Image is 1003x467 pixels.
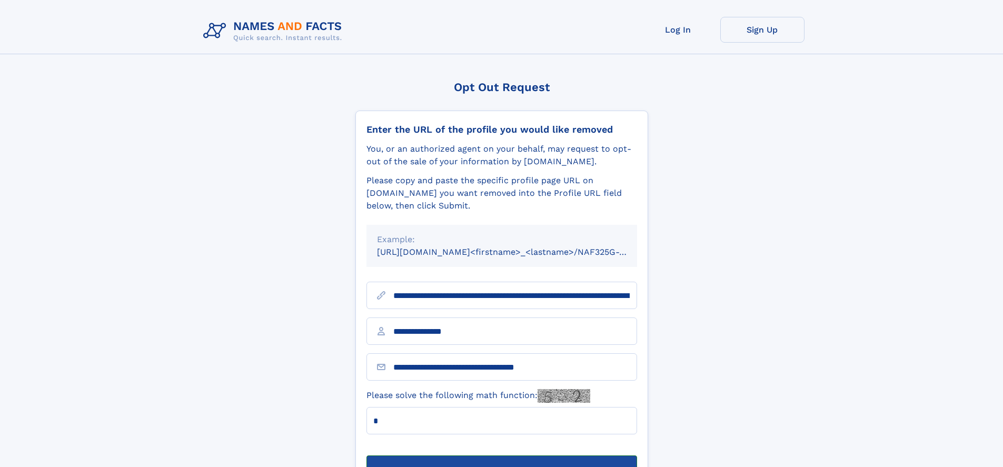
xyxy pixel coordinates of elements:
[199,17,351,45] img: Logo Names and Facts
[366,389,590,403] label: Please solve the following math function:
[355,81,648,94] div: Opt Out Request
[366,143,637,168] div: You, or an authorized agent on your behalf, may request to opt-out of the sale of your informatio...
[636,17,720,43] a: Log In
[366,174,637,212] div: Please copy and paste the specific profile page URL on [DOMAIN_NAME] you want removed into the Pr...
[720,17,805,43] a: Sign Up
[366,124,637,135] div: Enter the URL of the profile you would like removed
[377,247,657,257] small: [URL][DOMAIN_NAME]<firstname>_<lastname>/NAF325G-xxxxxxxx
[377,233,627,246] div: Example:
